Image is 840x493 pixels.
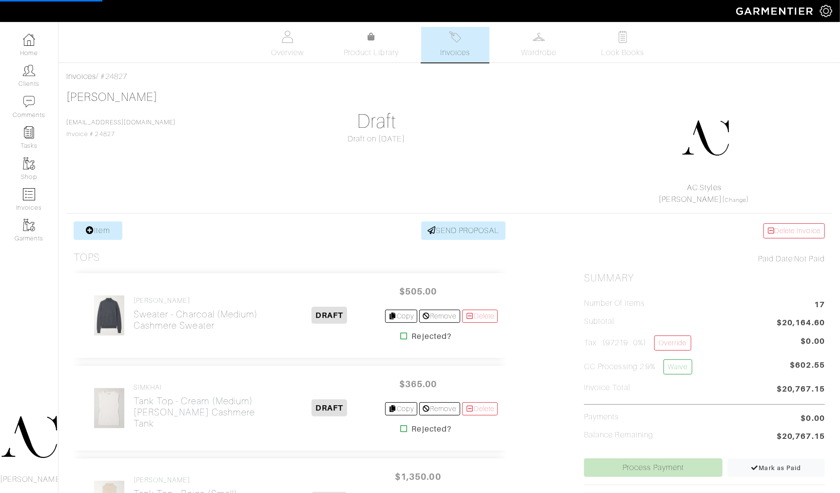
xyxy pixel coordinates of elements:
span: $0.00 [801,335,825,347]
img: garmentier-logo-header-white-b43fb05a5012e4ada735d5af1a66efaba907eab6374d6393d1fbf88cb4ef424d.png [731,2,820,20]
img: DupYt8CPKc6sZyAt3svX5Z74.png [681,114,730,162]
div: Not Paid [584,253,825,265]
strong: Rejected? [412,331,451,342]
a: Copy [385,310,418,323]
img: clients-icon-6bae9207a08558b7cb47a8932f037763ab4055f8c8b6bfacd5dc20c3e0201464.png [23,64,35,77]
a: Mark as Paid [727,458,825,477]
span: $602.55 [790,359,825,378]
span: Overview [271,47,304,59]
span: Wardrobe [521,47,556,59]
span: Look Books [601,47,645,59]
a: Override [654,335,691,351]
h5: Invoice Total [584,383,630,393]
a: Waive [664,359,692,375]
a: Wardrobe [505,27,573,62]
h5: Number of Items [584,299,645,308]
span: $20,164.60 [777,317,825,330]
a: SEND PROPOSAL [421,221,506,240]
img: todo-9ac3debb85659649dc8f770b8b6100bb5dab4b48dedcbae339e5042a72dfd3cc.svg [617,31,629,43]
h1: Draft [256,110,497,133]
span: $365.00 [389,374,448,394]
img: orders-27d20c2124de7fd6de4e0e44c1d41de31381a507db9b33961299e4e07d508b8c.svg [449,31,461,43]
h2: Sweater - Charcoal (medium) Cashmere sweater [134,309,258,331]
span: Mark as Paid [751,464,801,472]
span: Invoices [440,47,470,59]
h5: Payments [584,413,619,422]
span: $20,767.15 [777,431,825,444]
img: orders-icon-0abe47150d42831381b5fb84f609e132dff9fe21cb692f30cb5eec754e2cba89.png [23,188,35,200]
a: Look Books [589,27,657,62]
img: basicinfo-40fd8af6dae0f16599ec9e87c0ef1c0a1fdea2edbe929e3d69a839185d80c458.svg [281,31,293,43]
img: wardrobe-487a4870c1b7c33e795ec22d11cfc2ed9d08956e64fb3008fe2437562e282088.svg [533,31,545,43]
span: Invoice # 24827 [66,119,176,138]
h4: SIMKHAI [134,383,274,392]
img: FkcHyQmDvKrC373o9GBa25M3 [94,388,124,429]
span: $505.00 [389,281,448,302]
h2: Summary [584,272,825,284]
a: Change [725,197,746,203]
h3: Tops [74,252,100,264]
span: DRAFT [312,399,347,416]
span: 17 [814,299,825,312]
img: dashboard-icon-dbcd8f5a0b271acd01030246c82b418ddd0df26cd7fceb0bd07c9910d44c42f6.png [23,34,35,46]
h4: [PERSON_NAME] [134,476,274,484]
h5: CC Processing 2.9% [584,359,692,375]
a: SIMKHAI Tank Top - Cream (medium)[PERSON_NAME] cashmere tank [134,383,274,429]
strong: Rejected? [412,423,451,435]
img: comment-icon-a0a6a9ef722e966f86d9cbdc48e553b5cf19dbc54f86b18d962a5391bc8f6eb6.png [23,96,35,108]
h5: Balance Remaining [584,431,653,440]
span: DRAFT [312,307,347,324]
a: Product Library [337,31,406,59]
h5: Tax (97219 : 0%) [584,335,691,351]
img: oMaoSHjfnyAU4rsKJJPmGkJV [94,295,124,336]
div: ( ) [588,182,820,205]
h2: Tank Top - Cream (medium) [PERSON_NAME] cashmere tank [134,395,274,429]
span: $1,350.00 [389,466,448,487]
h5: Subtotal [584,317,614,326]
a: Delete Invoice [763,223,825,238]
a: AC.Styles [687,183,721,192]
a: Invoices [66,72,96,81]
div: / #24827 [66,71,832,82]
a: [EMAIL_ADDRESS][DOMAIN_NAME] [66,119,176,126]
span: Paid Date: [758,255,795,263]
a: [PERSON_NAME] [66,91,157,103]
a: Item [74,221,122,240]
img: reminder-icon-8004d30b9f0a5d33ae49ab947aed9ed385cf756f9e5892f1edd6e32f2345188e.png [23,126,35,138]
a: [PERSON_NAME] Sweater - Charcoal (medium)Cashmere sweater [134,296,258,331]
span: $0.00 [801,413,825,424]
a: Remove [419,310,460,323]
span: $20,767.15 [777,383,825,396]
a: Delete [462,402,498,415]
a: Remove [419,402,460,415]
img: garments-icon-b7da505a4dc4fd61783c78ac3ca0ef83fa9d6f193b1c9dc38574b1d14d53ca28.png [23,219,35,231]
img: gear-icon-white-bd11855cb880d31180b6d7d6211b90ccbf57a29d726f0c71d8c61bd08dd39cc2.png [820,5,832,17]
a: Copy [385,402,418,415]
a: Delete [462,310,498,323]
a: Invoices [421,27,489,62]
img: garments-icon-b7da505a4dc4fd61783c78ac3ca0ef83fa9d6f193b1c9dc38574b1d14d53ca28.png [23,158,35,170]
a: Overview [254,27,322,62]
a: Process Payment [584,458,723,477]
div: Draft on [DATE] [256,133,497,145]
span: Product Library [344,47,399,59]
a: [PERSON_NAME] [659,195,723,204]
h4: [PERSON_NAME] [134,296,258,305]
